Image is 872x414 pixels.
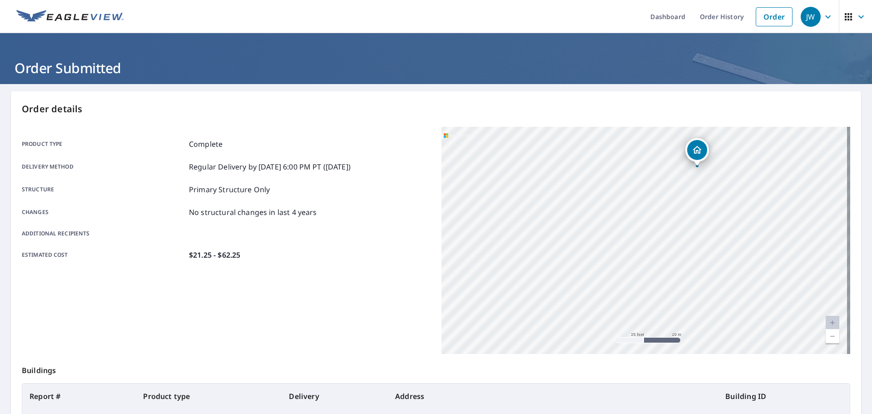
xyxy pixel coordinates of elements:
[22,249,185,260] p: Estimated cost
[22,384,136,409] th: Report #
[22,184,185,195] p: Structure
[22,207,185,218] p: Changes
[16,10,124,24] img: EV Logo
[282,384,388,409] th: Delivery
[189,139,223,150] p: Complete
[189,249,240,260] p: $21.25 - $62.25
[685,138,709,166] div: Dropped pin, building 1, Residential property, 846 Rogers St Roopville, GA 30170
[189,184,270,195] p: Primary Structure Only
[136,384,282,409] th: Product type
[11,59,861,77] h1: Order Submitted
[388,384,718,409] th: Address
[189,161,351,172] p: Regular Delivery by [DATE] 6:00 PM PT ([DATE])
[826,329,839,343] a: Current Level 20, Zoom Out
[22,161,185,172] p: Delivery method
[22,229,185,238] p: Additional recipients
[756,7,793,26] a: Order
[189,207,317,218] p: No structural changes in last 4 years
[22,354,850,383] p: Buildings
[718,384,850,409] th: Building ID
[22,102,850,116] p: Order details
[801,7,821,27] div: JW
[826,316,839,329] a: Current Level 20, Zoom In Disabled
[22,139,185,150] p: Product type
